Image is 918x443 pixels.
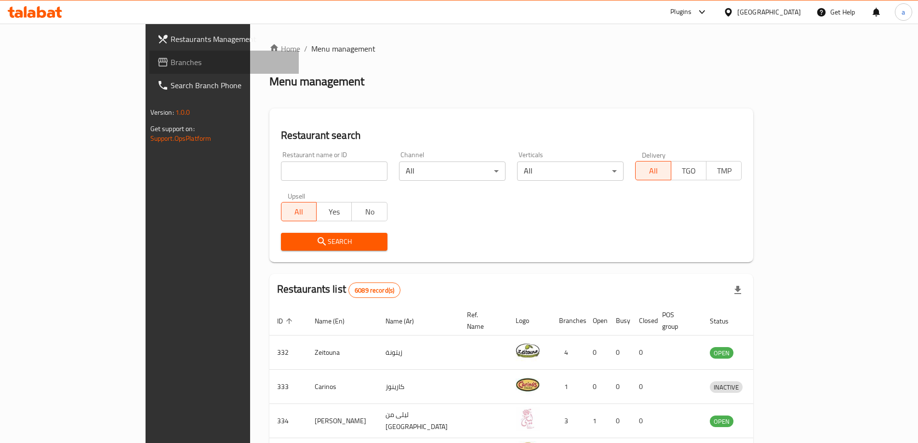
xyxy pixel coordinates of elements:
[608,370,631,404] td: 0
[631,336,654,370] td: 0
[175,106,190,119] span: 1.0.0
[348,282,400,298] div: Total records count
[585,336,608,370] td: 0
[281,233,387,251] button: Search
[585,370,608,404] td: 0
[281,128,742,143] h2: Restaurant search
[311,43,375,54] span: Menu management
[320,205,348,219] span: Yes
[351,202,387,221] button: No
[631,404,654,438] td: 0
[608,336,631,370] td: 0
[726,279,749,302] div: Export file
[631,370,654,404] td: 0
[710,381,743,393] div: INACTIVE
[551,336,585,370] td: 4
[288,192,306,199] label: Upsell
[150,132,212,145] a: Support.OpsPlatform
[516,407,540,431] img: Leila Min Lebnan
[631,306,654,336] th: Closed
[277,282,401,298] h2: Restaurants list
[378,336,459,370] td: زيتونة
[307,336,378,370] td: Zeitouna
[386,315,426,327] span: Name (Ar)
[281,202,317,221] button: All
[378,370,459,404] td: كارينوز
[671,161,706,180] button: TGO
[150,106,174,119] span: Version:
[171,80,291,91] span: Search Branch Phone
[307,370,378,404] td: Carinos
[285,205,313,219] span: All
[315,315,357,327] span: Name (En)
[171,33,291,45] span: Restaurants Management
[706,161,742,180] button: TMP
[316,202,352,221] button: Yes
[277,315,295,327] span: ID
[551,404,585,438] td: 3
[551,306,585,336] th: Branches
[356,205,383,219] span: No
[642,151,666,158] label: Delivery
[710,416,733,427] span: OPEN
[710,315,741,327] span: Status
[585,404,608,438] td: 1
[149,74,299,97] a: Search Branch Phone
[399,161,506,181] div: All
[737,7,801,17] div: [GEOGRAPHIC_DATA]
[269,43,754,54] nav: breadcrumb
[710,347,733,359] div: OPEN
[585,306,608,336] th: Open
[710,164,738,178] span: TMP
[269,74,364,89] h2: Menu management
[467,309,496,332] span: Ref. Name
[150,122,195,135] span: Get support on:
[307,404,378,438] td: [PERSON_NAME]
[710,348,733,359] span: OPEN
[551,370,585,404] td: 1
[508,306,551,336] th: Logo
[670,6,692,18] div: Plugins
[281,161,387,181] input: Search for restaurant name or ID..
[516,373,540,397] img: Carinos
[710,382,743,393] span: INACTIVE
[149,27,299,51] a: Restaurants Management
[378,404,459,438] td: ليلى من [GEOGRAPHIC_DATA]
[710,416,733,427] div: OPEN
[171,56,291,68] span: Branches
[304,43,307,54] li: /
[608,404,631,438] td: 0
[349,286,400,295] span: 6089 record(s)
[639,164,667,178] span: All
[608,306,631,336] th: Busy
[517,161,624,181] div: All
[675,164,703,178] span: TGO
[662,309,691,332] span: POS group
[149,51,299,74] a: Branches
[516,338,540,362] img: Zeitouna
[289,236,380,248] span: Search
[635,161,671,180] button: All
[902,7,905,17] span: a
